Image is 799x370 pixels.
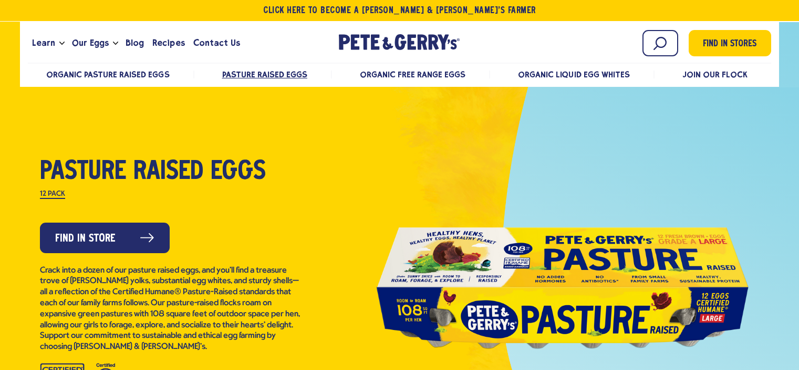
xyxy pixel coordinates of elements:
[518,69,630,79] a: Organic Liquid Egg Whites
[152,36,184,49] span: Recipes
[55,231,116,247] span: Find in Store
[703,37,756,52] span: Find in Stores
[148,29,189,57] a: Recipes
[72,36,109,49] span: Our Eggs
[32,36,55,49] span: Learn
[28,63,771,85] nav: desktop product menu
[189,29,244,57] a: Contact Us
[68,29,113,57] a: Our Eggs
[121,29,148,57] a: Blog
[28,29,59,57] a: Learn
[40,191,65,199] label: 12 Pack
[59,42,65,45] button: Open the dropdown menu for Learn
[40,158,303,186] h1: Pasture Raised Eggs
[40,265,303,353] p: Crack into a dozen of our pasture raised eggs, and you’ll find a treasure trove of [PERSON_NAME] ...
[682,69,748,79] a: Join Our Flock
[360,69,465,79] a: Organic Free Range Eggs
[126,36,144,49] span: Blog
[40,223,170,253] a: Find in Store
[689,30,771,56] a: Find in Stores
[113,42,118,45] button: Open the dropdown menu for Our Eggs
[222,69,307,79] a: Pasture Raised Eggs
[642,30,678,56] input: Search
[46,69,170,79] a: Organic Pasture Raised Eggs
[193,36,240,49] span: Contact Us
